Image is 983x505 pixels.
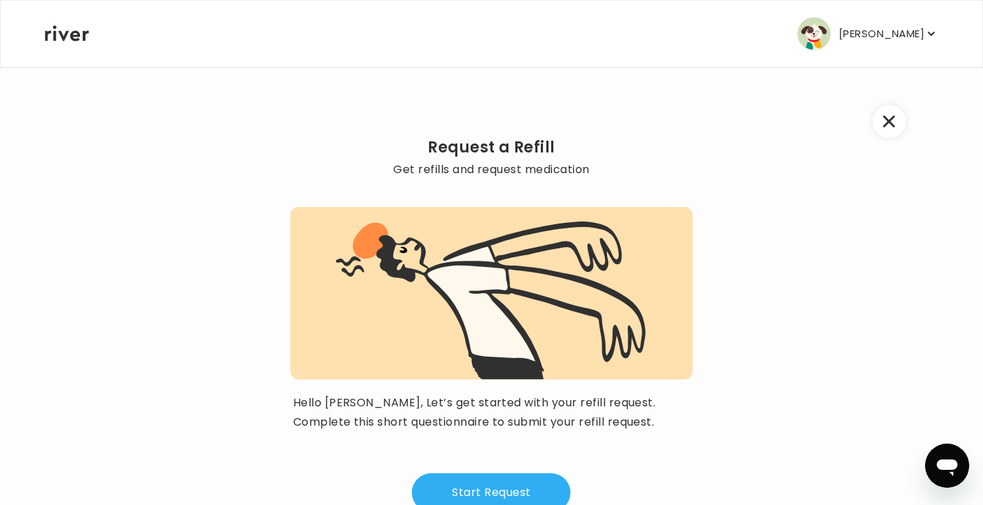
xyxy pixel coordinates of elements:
h2: Request a Refill [290,138,693,157]
p: [PERSON_NAME] [839,24,924,43]
img: user avatar [797,17,831,50]
button: user avatar[PERSON_NAME] [797,17,938,50]
p: Get refills and request medication [290,160,693,179]
iframe: Button to launch messaging window [925,444,969,488]
p: Hello [PERSON_NAME], Let’s get started with your refill request. Complete this short questionnair... [293,393,691,432]
img: visit complete graphic [336,221,648,379]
